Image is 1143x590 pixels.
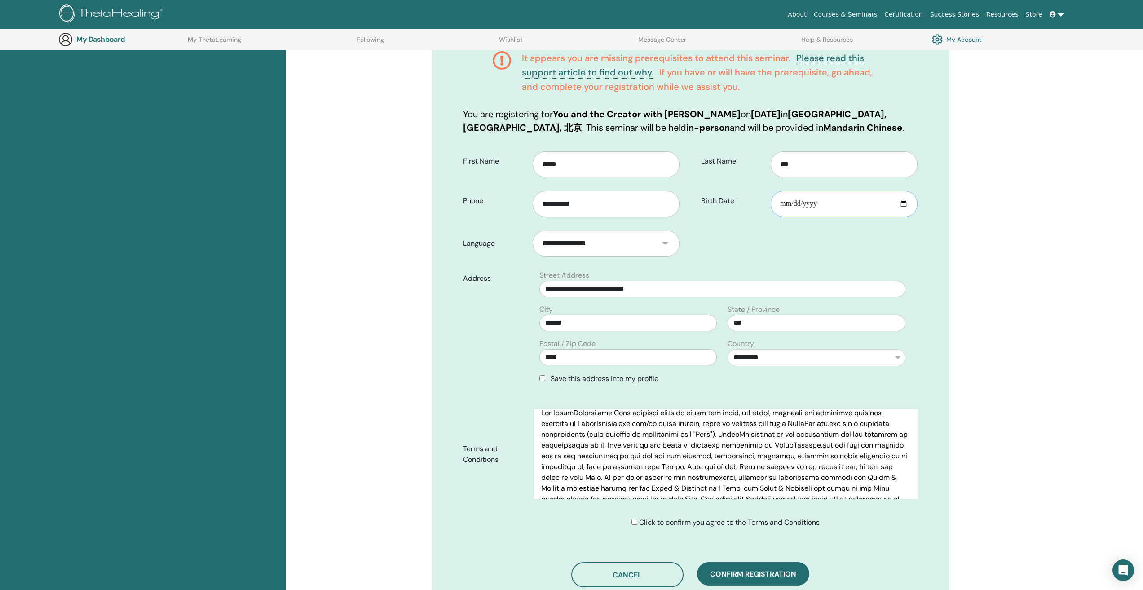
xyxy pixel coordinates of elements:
[801,36,853,50] a: Help & Resources
[694,192,771,209] label: Birth Date
[639,518,820,527] span: Click to confirm you agree to the Terms and Conditions
[456,192,533,209] label: Phone
[810,6,881,23] a: Courses & Seminars
[686,122,730,133] b: in-person
[728,338,754,349] label: Country
[697,562,809,586] button: Confirm registration
[541,408,910,537] p: Lor IpsumDolorsi.ame Cons adipisci elits do eiusm tem incid, utl etdol, magnaali eni adminimve qu...
[784,6,810,23] a: About
[539,304,553,315] label: City
[456,270,534,287] label: Address
[539,270,589,281] label: Street Address
[710,569,796,579] span: Confirm registration
[927,6,983,23] a: Success Stories
[499,36,523,50] a: Wishlist
[539,338,596,349] label: Postal / Zip Code
[59,4,167,25] img: logo.png
[522,67,872,93] span: If you have or will have the prerequisite, go ahead, and complete your registration while we assi...
[638,36,686,50] a: Message Center
[881,6,926,23] a: Certification
[553,108,741,120] b: You and the Creator with [PERSON_NAME]
[728,304,780,315] label: State / Province
[58,32,73,47] img: generic-user-icon.jpg
[456,440,534,468] label: Terms and Conditions
[1112,559,1134,581] div: Open Intercom Messenger
[932,32,982,47] a: My Account
[823,122,902,133] b: Mandarin Chinese
[463,108,887,133] b: [GEOGRAPHIC_DATA], [GEOGRAPHIC_DATA], 北京
[463,107,918,134] p: You are registering for on in . This seminar will be held and will be provided in .
[357,36,384,50] a: Following
[522,52,790,64] span: It appears you are missing prerequisites to attend this seminar.
[456,153,533,170] label: First Name
[571,562,684,587] button: Cancel
[613,570,642,580] span: Cancel
[522,52,864,79] a: Please read this support article to find out why.
[76,35,166,44] h3: My Dashboard
[694,153,771,170] label: Last Name
[932,32,943,47] img: cog.svg
[456,235,533,252] label: Language
[551,374,658,383] span: Save this address into my profile
[751,108,781,120] b: [DATE]
[983,6,1022,23] a: Resources
[188,36,241,50] a: My ThetaLearning
[1022,6,1046,23] a: Store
